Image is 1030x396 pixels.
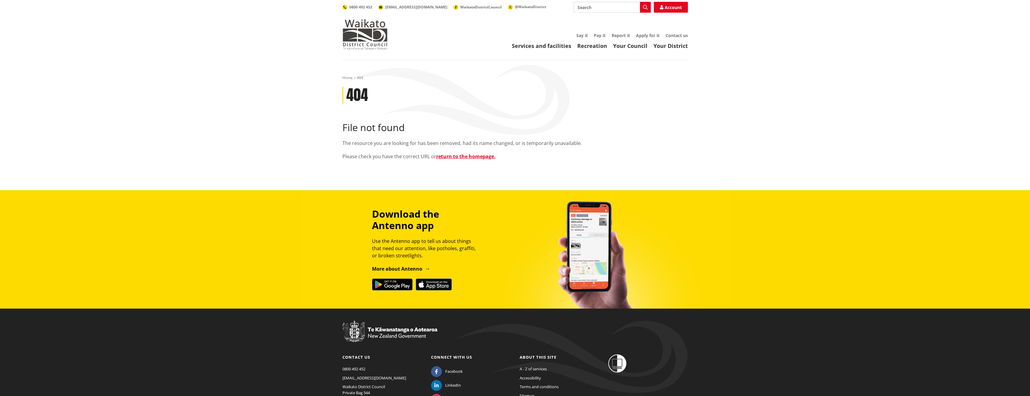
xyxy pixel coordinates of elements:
[508,4,546,9] a: @WaikatoDistrict
[349,5,372,10] span: 0800 492 452
[460,5,502,10] span: WaikatoDistrictCouncil
[378,5,447,10] a: [EMAIL_ADDRESS][DOMAIN_NAME]
[613,42,647,49] a: Your Council
[512,42,571,49] a: Services and facilities
[342,321,437,342] img: New Zealand Government
[342,140,688,147] p: The resource you are looking for has been removed, had its name changed, or is temporarily unavai...
[342,75,353,80] a: Home
[431,369,463,374] a: Facebook
[576,33,588,38] a: Say it
[431,354,472,360] a: Connect with us
[520,354,556,360] a: About this site
[520,384,559,389] a: Terms and conditions
[654,42,688,49] a: Your District
[342,354,370,360] a: Contact us
[636,33,660,38] a: Apply for it
[608,354,626,372] img: Shielded
[372,278,413,291] img: Get it on Google Play
[654,2,688,13] a: Account
[520,375,541,381] a: Accessibility
[342,75,688,80] nav: breadcrumb
[342,153,688,160] p: Please check you have the correct URL or
[342,5,372,10] a: 0800 492 452
[453,5,502,10] a: WaikatoDistrictCouncil
[385,5,447,10] span: [EMAIL_ADDRESS][DOMAIN_NAME]
[445,382,461,388] span: LinkedIn
[445,369,463,375] span: Facebook
[342,334,437,340] a: New Zealand Government
[515,4,546,9] span: @WaikatoDistrict
[431,382,461,388] a: LinkedIn
[666,33,688,38] a: Contact us
[520,366,547,372] a: A - Z of services
[574,2,651,13] input: Search input
[346,86,368,104] h1: 404
[436,153,496,160] a: return to the homepage.
[357,75,363,80] span: 404
[612,33,630,38] a: Report it
[342,366,365,372] a: 0800 492 452
[372,208,481,231] h3: Download the Antenno app
[372,266,430,272] a: More about Antenno
[416,278,452,291] img: Download on the App Store
[342,375,406,381] a: [EMAIL_ADDRESS][DOMAIN_NAME]
[577,42,607,49] a: Recreation
[594,33,606,38] a: Pay it
[342,122,688,133] h2: File not found
[372,237,481,259] p: Use the Antenno app to tell us about things that need our attention, like potholes, graffiti, or ...
[342,19,388,49] img: Waikato District Council - Te Kaunihera aa Takiwaa o Waikato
